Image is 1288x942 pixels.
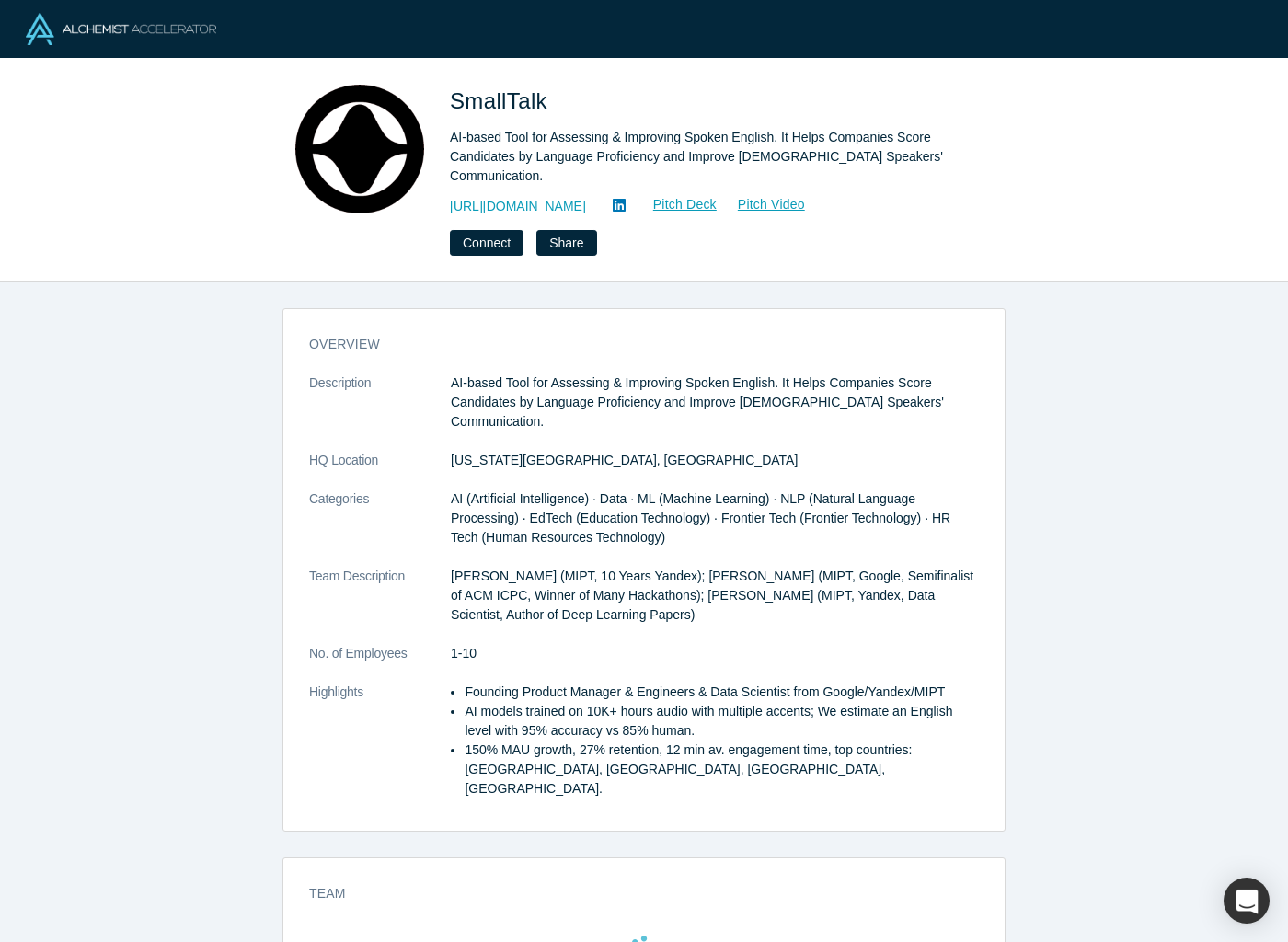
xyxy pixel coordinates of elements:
[26,13,216,45] img: Alchemist Logo
[309,451,451,489] dt: HQ Location
[309,489,451,567] dt: Categories
[309,683,451,818] dt: Highlights
[633,194,718,215] a: Pitch Deck
[309,373,451,451] dt: Description
[465,741,979,798] li: 150% MAU growth, 27% retention, 12 min av. engagement time, top countries: [GEOGRAPHIC_DATA], [GE...
[450,88,554,113] span: SmallTalk
[309,884,953,903] h3: Team
[451,491,950,545] span: AI (Artificial Intelligence) · Data · ML (Machine Learning) · NLP (Natural Language Processing) ·...
[451,567,979,625] p: [PERSON_NAME] (MIPT, 10 Years Yandex); [PERSON_NAME] (MIPT, Google, Semifinalist of ACM ICPC, Win...
[295,85,424,213] img: SmallTalk's Logo
[450,197,586,216] a: [URL][DOMAIN_NAME]
[451,644,979,663] dd: 1-10
[450,230,523,256] button: Connect
[309,335,953,354] h3: overview
[309,567,451,644] dt: Team Description
[450,128,965,186] div: AI-based Tool for Assessing & Improving Spoken English. It Helps Companies Score Candidates by La...
[465,702,979,741] li: AI models trained on 10K+ hours audio with multiple accents; We estimate an English level with 95...
[536,230,596,256] button: Share
[451,373,979,431] p: AI-based Tool for Assessing & Improving Spoken English. It Helps Companies Score Candidates by La...
[718,194,806,215] a: Pitch Video
[465,683,979,702] li: Founding Product Manager & Engineers & Data Scientist from Google/Yandex/MIPT
[309,644,451,683] dt: No. of Employees
[451,451,979,470] dd: [US_STATE][GEOGRAPHIC_DATA], [GEOGRAPHIC_DATA]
